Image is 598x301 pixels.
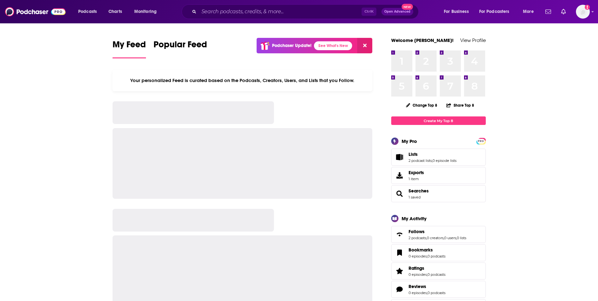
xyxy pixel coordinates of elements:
div: My Pro [402,138,417,144]
a: 0 episodes [409,254,427,258]
button: open menu [439,7,477,17]
a: 0 users [444,236,456,240]
a: Create My Top 8 [391,116,486,125]
a: Welcome [PERSON_NAME]! [391,37,454,43]
img: Podchaser - Follow, Share and Rate Podcasts [5,6,66,18]
a: 0 podcasts [427,272,445,277]
a: 0 podcasts [427,254,445,258]
a: Searches [409,188,429,194]
span: New [402,4,413,10]
a: Charts [104,7,126,17]
button: open menu [475,7,519,17]
a: Lists [393,153,406,162]
button: Share Top 8 [446,99,474,111]
a: Follows [409,229,466,234]
span: My Feed [113,39,146,54]
span: Open Advanced [384,10,410,13]
a: 0 episode lists [433,158,456,163]
span: Reviews [391,281,486,298]
a: Follows [393,230,406,239]
span: Monitoring [134,7,157,16]
a: 0 lists [457,236,466,240]
a: 0 creators [427,236,444,240]
a: 1 saved [409,195,421,199]
span: Podcasts [78,7,97,16]
span: Bookmarks [409,247,433,253]
button: open menu [130,7,165,17]
a: PRO [477,139,485,143]
span: Bookmarks [391,244,486,261]
a: Lists [409,151,456,157]
a: Reviews [393,285,406,294]
a: 0 episodes [409,291,427,295]
span: For Business [444,7,469,16]
button: Change Top 8 [402,101,441,109]
span: Follows [391,226,486,243]
span: , [444,236,444,240]
span: Searches [391,185,486,202]
span: Popular Feed [154,39,207,54]
span: Lists [409,151,418,157]
button: open menu [519,7,542,17]
img: User Profile [576,5,590,19]
span: Exports [409,170,424,175]
a: Ratings [409,265,445,271]
a: Bookmarks [409,247,445,253]
span: Lists [391,149,486,166]
input: Search podcasts, credits, & more... [199,7,362,17]
span: Exports [393,171,406,180]
span: , [432,158,433,163]
div: My Activity [402,215,427,221]
a: Show notifications dropdown [543,6,554,17]
button: Show profile menu [576,5,590,19]
a: 0 episodes [409,272,427,277]
span: 1 item [409,177,424,181]
div: Your personalized Feed is curated based on the Podcasts, Creators, Users, and Lists that you Follow. [113,70,373,91]
span: , [427,272,427,277]
a: Searches [393,189,406,198]
svg: Add a profile image [585,5,590,10]
a: 2 podcast lists [409,158,432,163]
span: PRO [477,139,485,144]
a: Reviews [409,284,445,289]
a: 2 podcasts [409,236,426,240]
span: More [523,7,534,16]
span: Ratings [409,265,424,271]
span: , [427,291,427,295]
span: Charts [108,7,122,16]
a: My Feed [113,39,146,58]
button: Open AdvancedNew [381,8,413,15]
div: Search podcasts, credits, & more... [188,4,425,19]
span: For Podcasters [479,7,509,16]
span: , [427,254,427,258]
span: Reviews [409,284,426,289]
p: Podchaser Update! [272,43,311,48]
a: 0 podcasts [427,291,445,295]
button: open menu [74,7,105,17]
a: Bookmarks [393,248,406,257]
a: View Profile [460,37,486,43]
span: Ctrl K [362,8,376,16]
span: Follows [409,229,425,234]
a: Show notifications dropdown [559,6,568,17]
a: Exports [391,167,486,184]
span: Ratings [391,263,486,280]
a: See What's New [314,41,352,50]
a: Ratings [393,267,406,275]
span: Logged in as amooers [576,5,590,19]
a: Popular Feed [154,39,207,58]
